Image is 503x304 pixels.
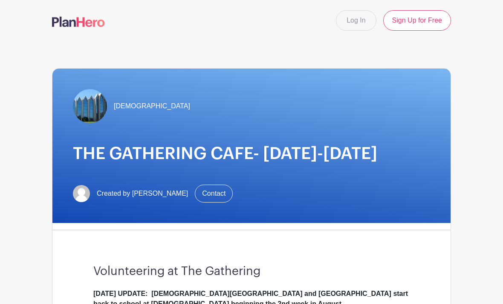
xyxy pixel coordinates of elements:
a: Log In [336,10,376,31]
img: default-ce2991bfa6775e67f084385cd625a349d9dcbb7a52a09fb2fda1e96e2d18dcdb.png [73,185,90,202]
img: logo-507f7623f17ff9eddc593b1ce0a138ce2505c220e1c5a4e2b4648c50719b7d32.svg [52,17,105,27]
h1: THE GATHERING CAFE- [DATE]-[DATE] [73,144,430,164]
span: [DEMOGRAPHIC_DATA] [114,101,190,111]
h3: Volunteering at The Gathering [93,264,410,278]
a: Contact [195,185,233,203]
a: Sign Up for Free [383,10,451,31]
span: Created by [PERSON_NAME] [97,188,188,199]
img: TheGathering.jpeg [73,89,107,123]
